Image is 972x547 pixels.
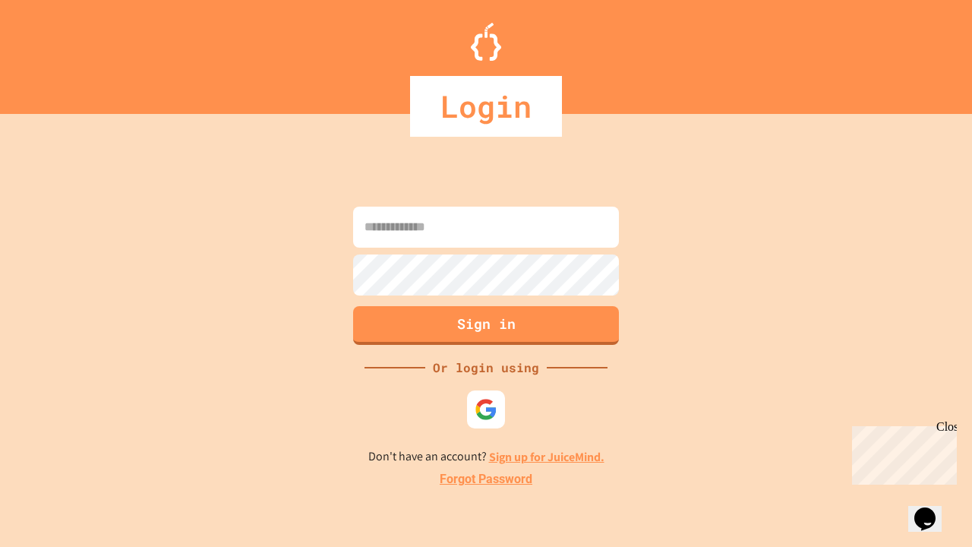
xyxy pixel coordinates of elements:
button: Sign in [353,306,619,345]
a: Forgot Password [440,470,532,489]
img: google-icon.svg [475,398,497,421]
iframe: chat widget [846,420,957,485]
div: Chat with us now!Close [6,6,105,96]
img: Logo.svg [471,23,501,61]
iframe: chat widget [908,486,957,532]
div: Or login using [425,359,547,377]
p: Don't have an account? [368,447,604,466]
div: Login [410,76,562,137]
a: Sign up for JuiceMind. [489,449,604,465]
